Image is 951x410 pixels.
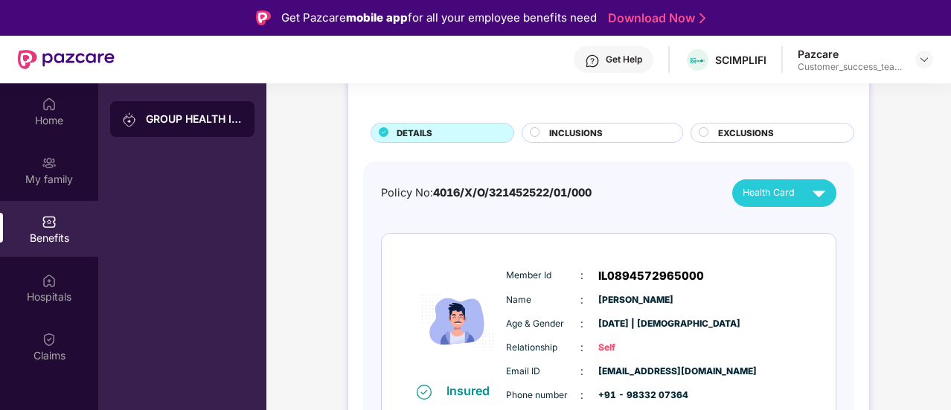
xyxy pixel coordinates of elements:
img: svg+xml;base64,PHN2ZyBpZD0iSGVscC0zMngzMiIgeG1sbnM9Imh0dHA6Ly93d3cudzMub3JnLzIwMDAvc3ZnIiB3aWR0aD... [585,54,600,68]
span: 4016/X/O/321452522/01/000 [433,186,592,199]
button: Health Card [732,179,836,207]
div: SCIMPLIFI [715,53,766,67]
img: svg+xml;base64,PHN2ZyBpZD0iRHJvcGRvd24tMzJ4MzIiIHhtbG5zPSJodHRwOi8vd3d3LnczLm9yZy8yMDAwL3N2ZyIgd2... [918,54,930,65]
div: Insured [446,383,499,398]
span: INCLUSIONS [549,126,603,140]
span: [PERSON_NAME] [598,293,673,307]
img: Stroke [699,10,705,26]
img: transparent%20(1).png [687,55,708,66]
span: Relationship [506,341,580,355]
div: Pazcare [798,47,902,61]
a: Download Now [608,10,701,26]
img: svg+xml;base64,PHN2ZyB4bWxucz0iaHR0cDovL3d3dy53My5vcmcvMjAwMC9zdmciIHZpZXdCb3g9IjAgMCAyNCAyNCIgd2... [806,180,832,206]
span: Phone number [506,388,580,403]
div: Customer_success_team_lead [798,61,902,73]
img: Logo [256,10,271,25]
span: DETAILS [397,126,432,140]
span: : [580,315,583,332]
span: : [580,292,583,308]
span: IL0894572965000 [598,267,704,285]
span: [DATE] | [DEMOGRAPHIC_DATA] [598,317,673,331]
span: Age & Gender [506,317,580,331]
span: Health Card [743,185,795,200]
div: Get Help [606,54,642,65]
div: GROUP HEALTH INSURANCE [146,112,243,126]
span: EXCLUSIONS [718,126,774,140]
span: Name [506,293,580,307]
span: : [580,339,583,356]
strong: mobile app [346,10,408,25]
span: [EMAIL_ADDRESS][DOMAIN_NAME] [598,365,673,379]
span: : [580,267,583,284]
span: Member Id [506,269,580,283]
img: svg+xml;base64,PHN2ZyB3aWR0aD0iMjAiIGhlaWdodD0iMjAiIHZpZXdCb3g9IjAgMCAyMCAyMCIgZmlsbD0ibm9uZSIgeG... [42,156,57,170]
img: svg+xml;base64,PHN2ZyBpZD0iSG9zcGl0YWxzIiB4bWxucz0iaHR0cDovL3d3dy53My5vcmcvMjAwMC9zdmciIHdpZHRoPS... [42,273,57,288]
img: svg+xml;base64,PHN2ZyBpZD0iQmVuZWZpdHMiIHhtbG5zPSJodHRwOi8vd3d3LnczLm9yZy8yMDAwL3N2ZyIgd2lkdGg9Ij... [42,214,57,229]
span: : [580,387,583,403]
img: icon [413,260,502,382]
img: svg+xml;base64,PHN2ZyB4bWxucz0iaHR0cDovL3d3dy53My5vcmcvMjAwMC9zdmciIHdpZHRoPSIxNiIgaGVpZ2h0PSIxNi... [417,385,432,400]
img: svg+xml;base64,PHN2ZyBpZD0iQ2xhaW0iIHhtbG5zPSJodHRwOi8vd3d3LnczLm9yZy8yMDAwL3N2ZyIgd2lkdGg9IjIwIi... [42,332,57,347]
span: : [580,363,583,379]
span: Self [598,341,673,355]
span: Email ID [506,365,580,379]
div: Get Pazcare for all your employee benefits need [281,9,597,27]
span: +91 - 98332 07364 [598,388,673,403]
img: svg+xml;base64,PHN2ZyBpZD0iSG9tZSIgeG1sbnM9Imh0dHA6Ly93d3cudzMub3JnLzIwMDAvc3ZnIiB3aWR0aD0iMjAiIG... [42,97,57,112]
img: New Pazcare Logo [18,50,115,69]
div: Policy No: [381,185,592,202]
img: svg+xml;base64,PHN2ZyB3aWR0aD0iMjAiIGhlaWdodD0iMjAiIHZpZXdCb3g9IjAgMCAyMCAyMCIgZmlsbD0ibm9uZSIgeG... [122,112,137,127]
